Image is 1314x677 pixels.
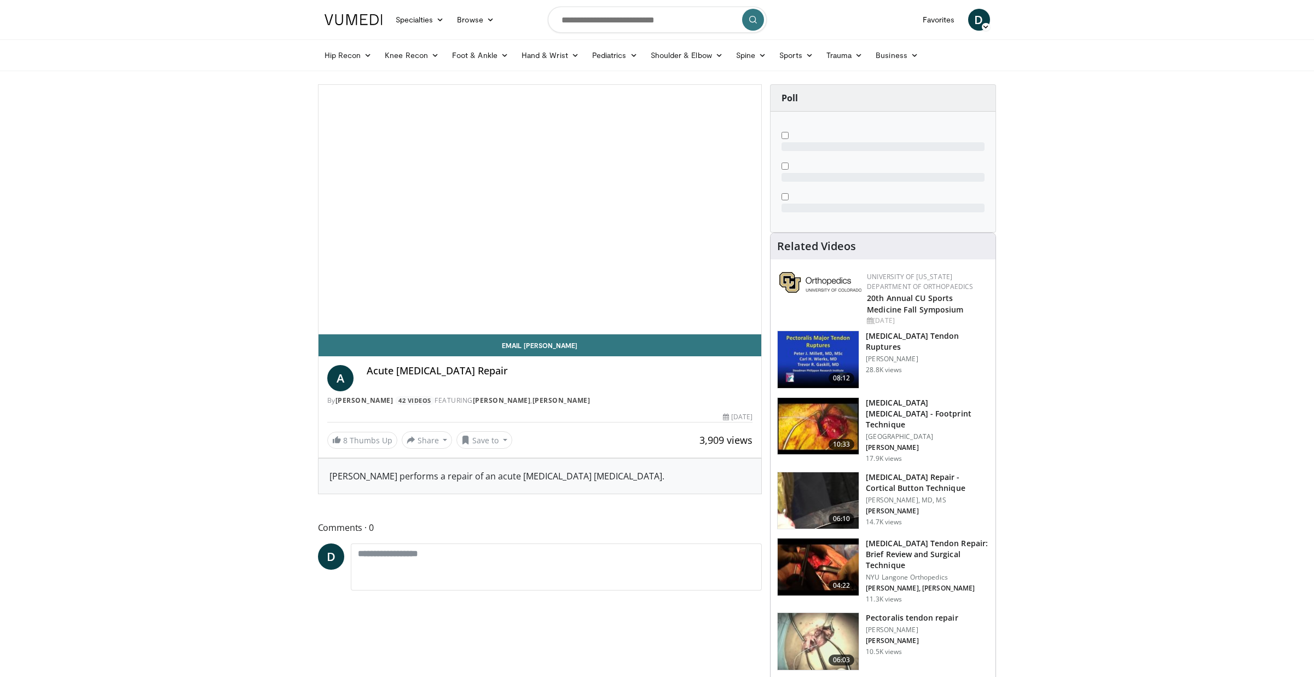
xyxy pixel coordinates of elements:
[866,637,958,645] p: [PERSON_NAME]
[319,334,762,356] a: Email [PERSON_NAME]
[329,470,751,483] div: [PERSON_NAME] performs a repair of an acute [MEDICAL_DATA] [MEDICAL_DATA].
[866,507,989,516] p: [PERSON_NAME]
[378,44,445,66] a: Knee Recon
[548,7,767,33] input: Search topics, interventions
[445,44,515,66] a: Foot & Ankle
[389,9,451,31] a: Specialties
[778,539,859,595] img: E-HI8y-Omg85H4KX4xMDoxOmdtO40mAx.150x105_q85_crop-smart_upscale.jpg
[866,595,902,604] p: 11.3K views
[318,543,344,570] a: D
[779,272,861,293] img: 355603a8-37da-49b6-856f-e00d7e9307d3.png.150x105_q85_autocrop_double_scale_upscale_version-0.2.png
[367,365,753,377] h4: Acute [MEDICAL_DATA] Repair
[644,44,730,66] a: Shoulder & Elbow
[777,397,989,463] a: 10:33 [MEDICAL_DATA] [MEDICAL_DATA] - Footprint Technique [GEOGRAPHIC_DATA] [PERSON_NAME] 17.9K v...
[866,584,989,593] p: [PERSON_NAME], [PERSON_NAME]
[395,396,435,406] a: 42 Videos
[829,513,855,524] span: 06:10
[777,538,989,604] a: 04:22 [MEDICAL_DATA] Tendon Repair: Brief Review and Surgical Technique NYU Langone Orthopedics [...
[782,92,798,104] strong: Poll
[327,396,753,406] div: By FEATURING ,
[866,626,958,634] p: [PERSON_NAME]
[829,439,855,450] span: 10:33
[473,396,531,405] a: [PERSON_NAME]
[866,432,989,441] p: [GEOGRAPHIC_DATA]
[916,9,962,31] a: Favorites
[730,44,773,66] a: Spine
[327,365,354,391] a: A
[869,44,925,66] a: Business
[723,412,752,422] div: [DATE]
[866,397,989,430] h3: [MEDICAL_DATA] [MEDICAL_DATA] - Footprint Technique
[867,316,987,326] div: [DATE]
[867,272,973,291] a: University of [US_STATE] Department of Orthopaedics
[586,44,644,66] a: Pediatrics
[829,655,855,666] span: 06:03
[829,580,855,591] span: 04:22
[866,647,902,656] p: 10.5K views
[327,432,397,449] a: 8 Thumbs Up
[325,14,383,25] img: VuMedi Logo
[778,613,859,670] img: 320463_0002_1.png.150x105_q85_crop-smart_upscale.jpg
[777,612,989,670] a: 06:03 Pectoralis tendon repair [PERSON_NAME] [PERSON_NAME] 10.5K views
[866,366,902,374] p: 28.8K views
[515,44,586,66] a: Hand & Wrist
[968,9,990,31] a: D
[866,331,989,352] h3: [MEDICAL_DATA] Tendon Ruptures
[777,472,989,530] a: 06:10 [MEDICAL_DATA] Repair - Cortical Button Technique [PERSON_NAME], MD, MS [PERSON_NAME] 14.7K...
[699,433,752,447] span: 3,909 views
[778,472,859,529] img: XzOTlMlQSGUnbGTX4xMDoxOjA4MTsiGN.150x105_q85_crop-smart_upscale.jpg
[778,331,859,388] img: 159936_0000_1.png.150x105_q85_crop-smart_upscale.jpg
[866,573,989,582] p: NYU Langone Orthopedics
[778,398,859,455] img: Picture_9_1_3.png.150x105_q85_crop-smart_upscale.jpg
[335,396,393,405] a: [PERSON_NAME]
[318,44,379,66] a: Hip Recon
[866,472,989,494] h3: [MEDICAL_DATA] Repair - Cortical Button Technique
[777,240,856,253] h4: Related Videos
[866,612,958,623] h3: Pectoralis tendon repair
[866,443,989,452] p: [PERSON_NAME]
[450,9,501,31] a: Browse
[532,396,591,405] a: [PERSON_NAME]
[777,331,989,389] a: 08:12 [MEDICAL_DATA] Tendon Ruptures [PERSON_NAME] 28.8K views
[318,520,762,535] span: Comments 0
[820,44,870,66] a: Trauma
[866,496,989,505] p: [PERSON_NAME], MD, MS
[866,518,902,526] p: 14.7K views
[402,431,453,449] button: Share
[829,373,855,384] span: 08:12
[343,435,348,445] span: 8
[867,293,963,315] a: 20th Annual CU Sports Medicine Fall Symposium
[866,538,989,571] h3: [MEDICAL_DATA] Tendon Repair: Brief Review and Surgical Technique
[773,44,820,66] a: Sports
[866,454,902,463] p: 17.9K views
[866,355,989,363] p: [PERSON_NAME]
[319,85,762,334] video-js: Video Player
[456,431,512,449] button: Save to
